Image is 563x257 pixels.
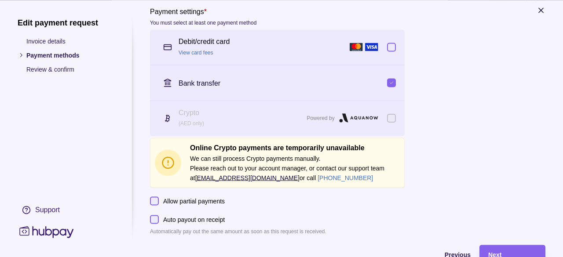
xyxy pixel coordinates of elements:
p: Debit/credit card [179,37,230,47]
p: Bank transfer [179,79,220,87]
p: Payment settings [150,7,204,15]
div: Support [35,205,60,214]
p: Payment methods [26,50,114,60]
p: Auto payout on receipt [163,214,225,224]
p: (AED only) [179,119,302,128]
h2: Online Crypto payments are temporarily unavailable [190,143,400,152]
h1: Edit payment request [18,18,114,27]
p: Invoice details [26,36,114,46]
a: View card fees [179,50,213,56]
p: Review & confirm [26,64,114,74]
a: [EMAIL_ADDRESS][DOMAIN_NAME] [195,174,300,181]
label: Payment settings [150,6,256,27]
a: [PHONE_NUMBER] [318,174,373,181]
p: Allow partial payments [163,196,225,206]
p: You must select at least one payment method [150,19,256,25]
a: Support [18,200,114,219]
p: Automatically pay out the same amount as soon as this request is received. [150,226,405,236]
p: Crypto [179,108,302,118]
p: We can still process Crypto payments manually. Please reach out to your account manager, or conta... [190,153,400,182]
p: Powered by [307,113,334,123]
